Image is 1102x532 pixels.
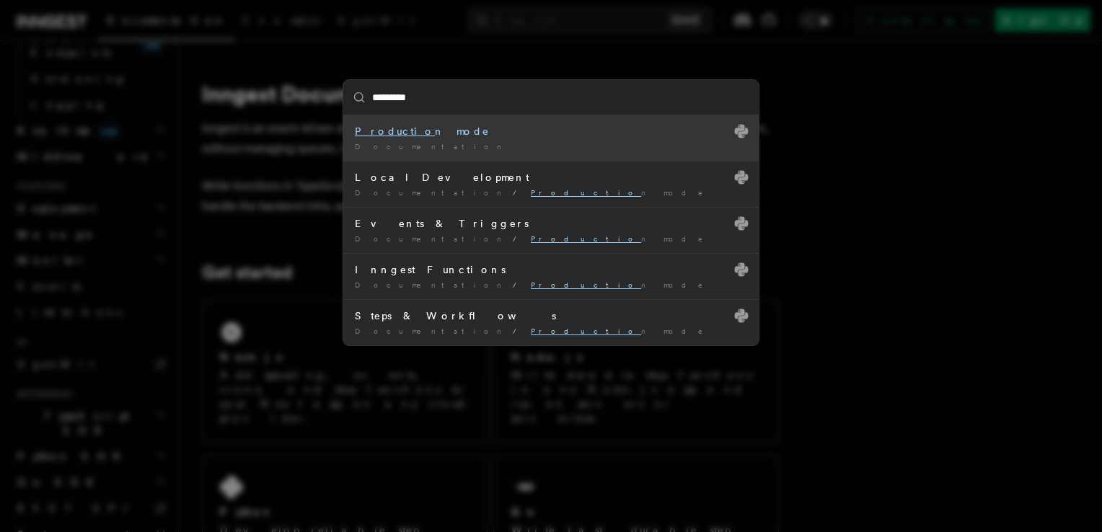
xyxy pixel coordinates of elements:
div: Steps & Workflows [355,309,747,323]
div: n mode [355,124,747,138]
span: Documentation [355,280,507,289]
span: n mode [531,188,713,197]
mark: Productio [531,188,641,197]
span: n mode [531,234,713,243]
span: Documentation [355,327,507,335]
mark: Productio [355,125,435,137]
mark: Productio [531,280,641,289]
div: Events & Triggers [355,216,747,231]
span: n mode [531,327,713,335]
div: Local Development [355,170,747,185]
div: Inngest Functions [355,262,747,277]
span: n mode [531,280,713,289]
span: / [513,280,525,289]
mark: Productio [531,234,641,243]
span: Documentation [355,188,507,197]
span: / [513,234,525,243]
span: / [513,188,525,197]
span: Documentation [355,142,507,151]
mark: Productio [531,327,641,335]
span: Documentation [355,234,507,243]
span: / [513,327,525,335]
